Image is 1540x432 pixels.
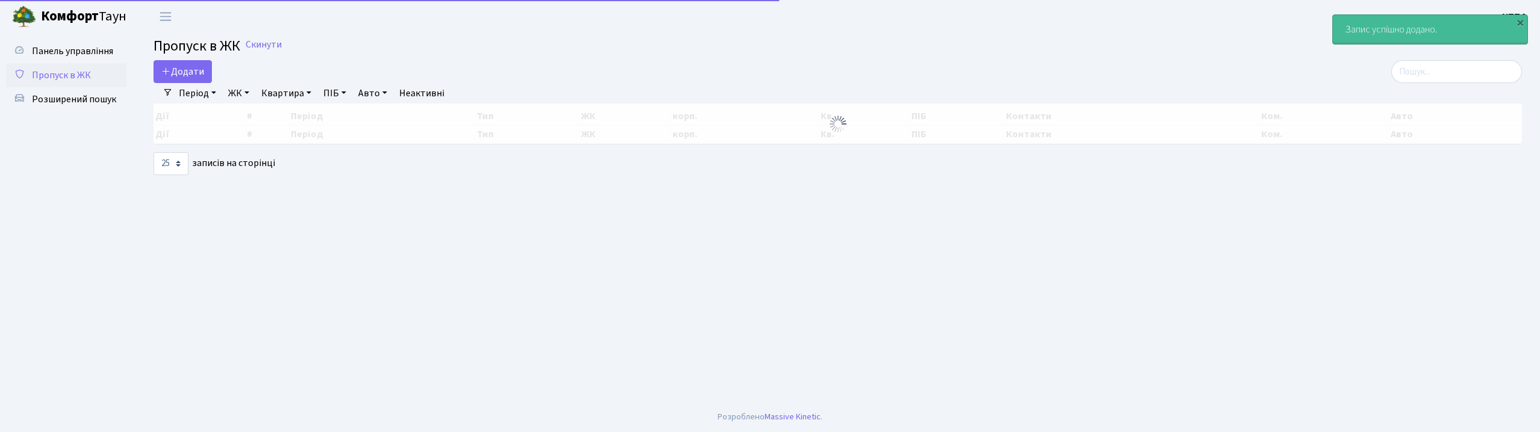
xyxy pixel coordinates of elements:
div: Запис успішно додано. [1333,15,1527,44]
span: Таун [41,7,126,27]
label: записів на сторінці [154,152,275,175]
a: Додати [154,60,212,83]
a: ПІБ [318,83,351,103]
a: Розширений пошук [6,87,126,111]
div: Розроблено . [718,410,822,424]
b: КПП4 [1502,10,1526,23]
a: Massive Kinetic [765,410,821,423]
div: × [1514,16,1526,28]
span: Пропуск в ЖК [32,69,91,82]
img: Обробка... [828,114,848,134]
a: ЖК [223,83,254,103]
a: Період [174,83,221,103]
select: записів на сторінці [154,152,188,175]
span: Розширений пошук [32,93,116,106]
b: Комфорт [41,7,99,26]
img: logo.png [12,5,36,29]
a: Квартира [256,83,316,103]
button: Переключити навігацію [151,7,181,26]
a: Пропуск в ЖК [6,63,126,87]
a: Авто [353,83,392,103]
a: Неактивні [394,83,449,103]
a: КПП4 [1502,10,1526,24]
input: Пошук... [1391,60,1522,83]
span: Пропуск в ЖК [154,35,240,57]
span: Панель управління [32,45,113,58]
a: Скинути [246,39,282,51]
a: Панель управління [6,39,126,63]
span: Додати [161,65,204,78]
